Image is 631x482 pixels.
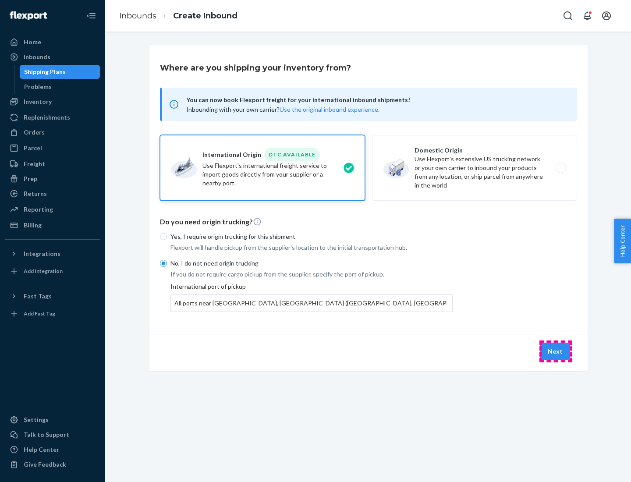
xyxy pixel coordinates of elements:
[5,289,100,303] button: Fast Tags
[5,110,100,124] a: Replenishments
[5,141,100,155] a: Parcel
[24,205,53,214] div: Reporting
[5,157,100,171] a: Freight
[540,343,570,360] button: Next
[170,232,453,241] p: Yes, I require origin trucking for this shipment
[170,270,453,279] p: If you do not require cargo pickup from the supplier, specify the port of pickup.
[24,460,66,469] div: Give Feedback
[24,53,50,61] div: Inbounds
[24,82,52,91] div: Problems
[186,95,567,105] span: You can now book Flexport freight for your international inbound shipments!
[160,62,351,74] h3: Where are you shipping your inventory from?
[5,125,100,139] a: Orders
[5,457,100,471] button: Give Feedback
[170,282,453,312] div: International port of pickup
[24,97,52,106] div: Inventory
[614,219,631,263] button: Help Center
[5,247,100,261] button: Integrations
[24,415,49,424] div: Settings
[24,221,42,230] div: Billing
[24,430,69,439] div: Talk to Support
[10,11,47,20] img: Flexport logo
[24,67,66,76] div: Shipping Plans
[24,445,59,454] div: Help Center
[5,428,100,442] a: Talk to Support
[24,128,45,137] div: Orders
[160,260,167,267] input: No, I do not need origin trucking
[24,38,41,46] div: Home
[559,7,577,25] button: Open Search Box
[24,113,70,122] div: Replenishments
[24,144,42,152] div: Parcel
[280,105,379,114] button: Use the original inbound experience.
[5,264,100,278] a: Add Integration
[5,202,100,216] a: Reporting
[24,174,37,183] div: Prep
[578,7,596,25] button: Open notifications
[24,159,45,168] div: Freight
[24,310,55,317] div: Add Fast Tag
[5,187,100,201] a: Returns
[24,267,63,275] div: Add Integration
[5,307,100,321] a: Add Fast Tag
[5,413,100,427] a: Settings
[173,11,238,21] a: Create Inbound
[598,7,615,25] button: Open account menu
[119,11,156,21] a: Inbounds
[20,80,100,94] a: Problems
[5,50,100,64] a: Inbounds
[170,243,453,252] p: Flexport will handle pickup from the supplier's location to the initial transportation hub.
[20,65,100,79] a: Shipping Plans
[24,292,52,301] div: Fast Tags
[5,95,100,109] a: Inventory
[5,443,100,457] a: Help Center
[160,217,577,227] p: Do you need origin trucking?
[112,3,245,29] ol: breadcrumbs
[160,233,167,240] input: Yes, I require origin trucking for this shipment
[5,172,100,186] a: Prep
[24,249,60,258] div: Integrations
[5,218,100,232] a: Billing
[170,259,453,268] p: No, I do not need origin trucking
[5,35,100,49] a: Home
[24,189,47,198] div: Returns
[186,106,379,113] span: Inbounding with your own carrier?
[82,7,100,25] button: Close Navigation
